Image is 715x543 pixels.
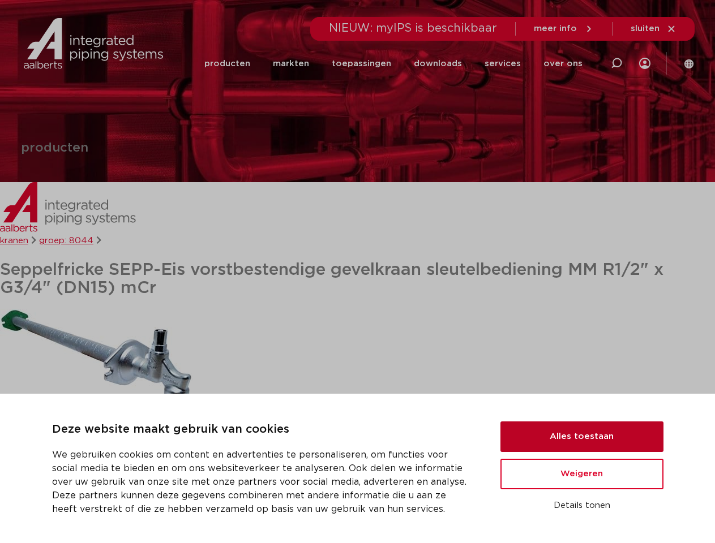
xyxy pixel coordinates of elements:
[273,42,309,85] a: markten
[329,23,497,34] span: NIEUW: myIPS is beschikbaar
[543,42,583,85] a: over ons
[414,42,462,85] a: downloads
[21,142,88,155] h1: producten
[534,24,594,34] a: meer info
[631,24,660,33] span: sluiten
[204,42,583,85] nav: Menu
[534,24,577,33] span: meer info
[204,42,250,85] a: producten
[332,42,391,85] a: toepassingen
[639,51,650,76] div: my IPS
[500,459,663,489] button: Weigeren
[500,421,663,452] button: Alles toestaan
[39,236,93,245] a: groep: 8044
[500,496,663,515] button: Details tonen
[485,42,521,85] a: services
[52,448,473,516] p: We gebruiken cookies om content en advertenties te personaliseren, om functies voor social media ...
[631,24,677,34] a: sluiten
[52,421,473,439] p: Deze website maakt gebruik van cookies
